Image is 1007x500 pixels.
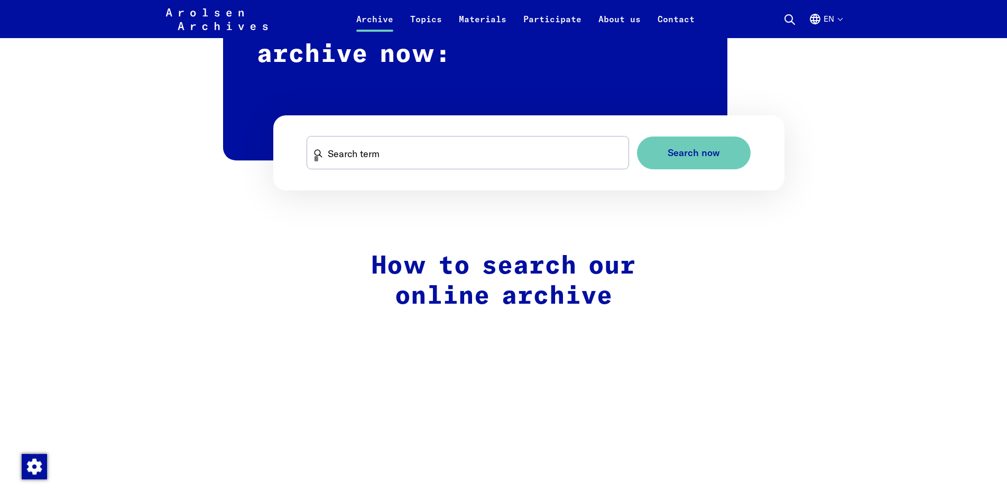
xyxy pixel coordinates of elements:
div: Change consent [21,453,47,479]
h2: How to search our online archive [280,251,727,312]
a: Contact [649,13,703,38]
a: Participate [515,13,590,38]
button: English, language selection [809,13,842,38]
a: Archive [348,13,402,38]
a: Topics [402,13,450,38]
button: Search now [637,137,751,170]
a: Materials [450,13,515,38]
nav: Primary [348,6,703,32]
span: Search now [668,148,720,159]
img: Change consent [22,454,47,479]
a: About us [590,13,649,38]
